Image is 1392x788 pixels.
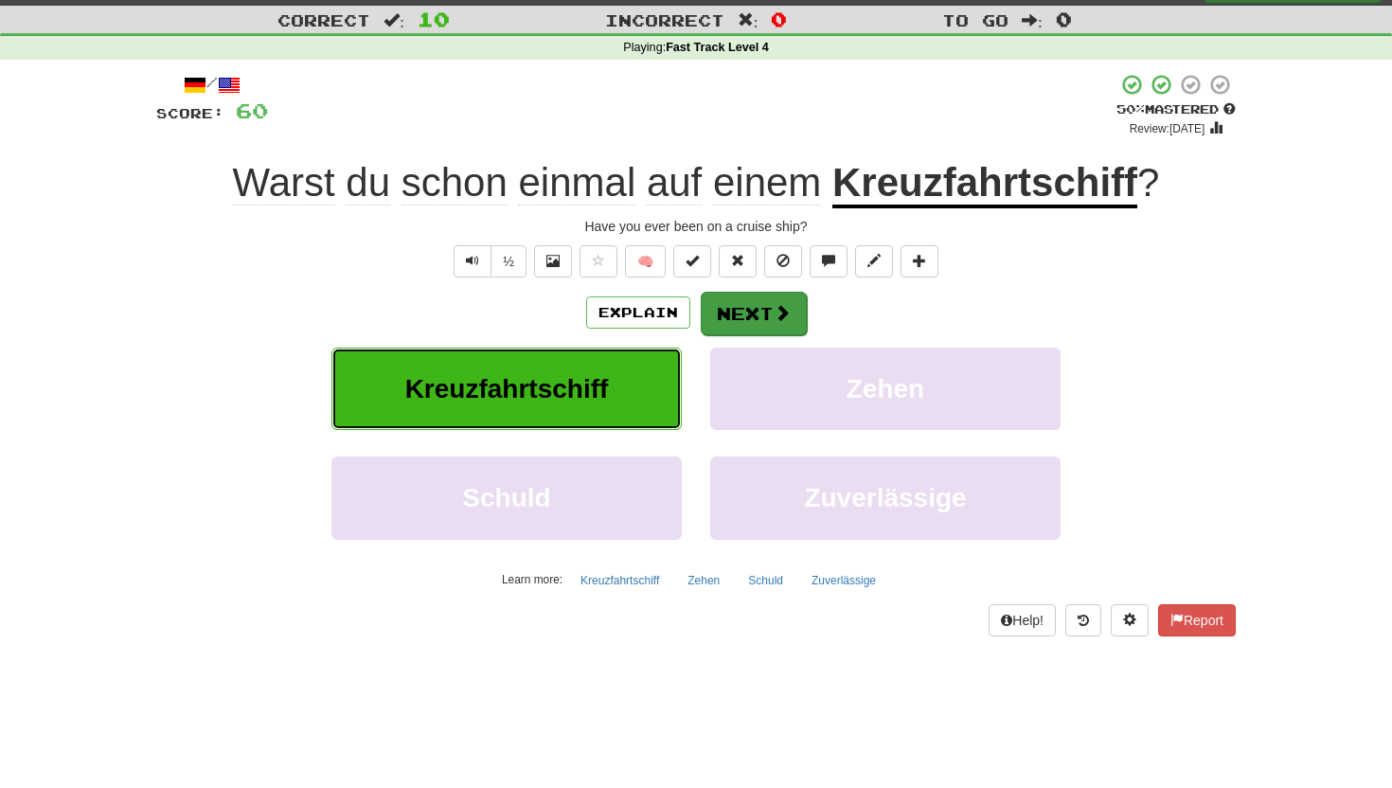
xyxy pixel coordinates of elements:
[710,457,1061,539] button: Zuverlässige
[677,566,730,595] button: Zehen
[764,245,802,278] button: Ignore sentence (alt+i)
[462,483,550,512] span: Schuld
[804,483,966,512] span: Zuverlässige
[713,160,821,206] span: einem
[625,245,666,278] button: 🧠
[331,348,682,430] button: Kreuzfahrtschiff
[1116,101,1236,118] div: Mastered
[450,245,526,278] div: Text-to-speech controls
[236,98,268,122] span: 60
[942,10,1008,29] span: To go
[586,296,690,329] button: Explain
[1158,604,1236,636] button: Report
[847,374,924,403] span: Zehen
[1130,122,1205,135] small: Review: [DATE]
[454,245,491,278] button: Play sentence audio (ctl+space)
[331,457,682,539] button: Schuld
[738,12,758,28] span: :
[384,12,404,28] span: :
[502,573,562,586] small: Learn more:
[418,8,450,30] span: 10
[701,292,807,335] button: Next
[156,73,268,97] div: /
[277,10,370,29] span: Correct
[719,245,757,278] button: Reset to 0% Mastered (alt+r)
[570,566,669,595] button: Kreuzfahrtschiff
[1137,160,1159,205] span: ?
[346,160,390,206] span: du
[810,245,848,278] button: Discuss sentence (alt+u)
[989,604,1056,636] button: Help!
[518,160,635,206] span: einmal
[405,374,609,403] span: Kreuzfahrtschiff
[647,160,702,206] span: auf
[156,217,1236,236] div: Have you ever been on a cruise ship?
[491,245,526,278] button: ½
[1065,604,1101,636] button: Round history (alt+y)
[901,245,938,278] button: Add to collection (alt+a)
[832,160,1137,208] u: Kreuzfahrtschiff
[1116,101,1145,116] span: 50 %
[402,160,508,206] span: schon
[666,41,769,54] strong: Fast Track Level 4
[738,566,794,595] button: Schuld
[801,566,886,595] button: Zuverlässige
[1056,8,1072,30] span: 0
[580,245,617,278] button: Favorite sentence (alt+f)
[1022,12,1043,28] span: :
[710,348,1061,430] button: Zehen
[605,10,724,29] span: Incorrect
[855,245,893,278] button: Edit sentence (alt+d)
[156,105,224,121] span: Score:
[673,245,711,278] button: Set this sentence to 100% Mastered (alt+m)
[771,8,787,30] span: 0
[233,160,335,206] span: Warst
[534,245,572,278] button: Show image (alt+x)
